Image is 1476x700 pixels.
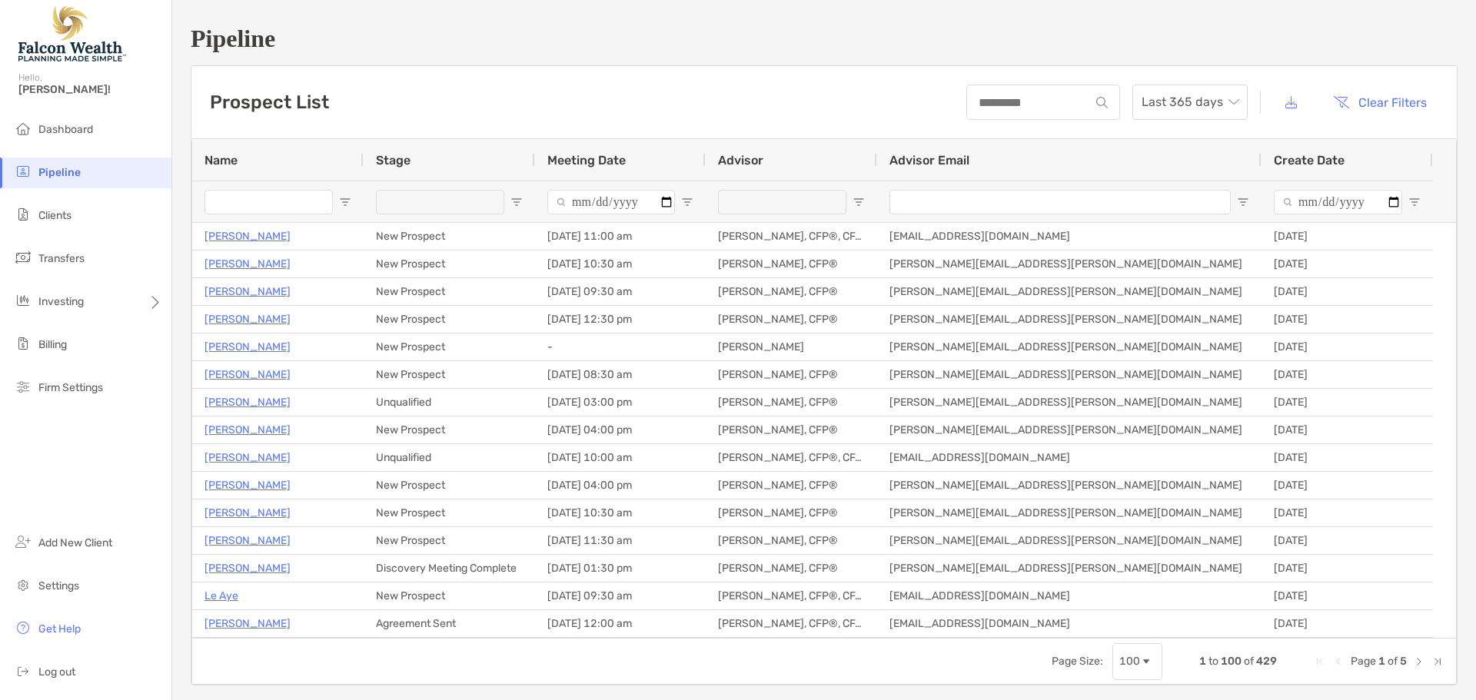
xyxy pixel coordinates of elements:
div: [DATE] 10:00 am [535,444,706,471]
div: [PERSON_NAME][EMAIL_ADDRESS][PERSON_NAME][DOMAIN_NAME] [877,389,1262,416]
div: [PERSON_NAME], CFP® [706,306,877,333]
img: clients icon [14,205,32,224]
img: settings icon [14,576,32,594]
img: dashboard icon [14,119,32,138]
div: [PERSON_NAME], CFP® [706,416,877,443]
div: 100 [1119,655,1140,668]
div: [PERSON_NAME], CFP® [706,278,877,305]
div: Previous Page [1332,655,1345,668]
span: Settings [38,579,79,592]
div: New Prospect [364,250,535,277]
div: [DATE] 09:30 am [535,582,706,609]
div: [DATE] [1262,333,1433,360]
a: [PERSON_NAME] [204,282,291,301]
span: Meeting Date [547,153,626,168]
div: [PERSON_NAME], CFP®, CFA® [706,582,877,609]
div: [PERSON_NAME] [706,333,877,360]
p: [PERSON_NAME] [204,420,291,440]
div: [DATE] [1262,250,1433,277]
span: Firm Settings [38,381,103,394]
span: Name [204,153,238,168]
div: New Prospect [364,361,535,388]
div: Last Page [1431,655,1444,668]
div: [PERSON_NAME], CFP® [706,389,877,416]
div: [DATE] 11:00 am [535,223,706,250]
div: [DATE] [1262,444,1433,471]
div: [PERSON_NAME], CFP®, CFA® [706,223,877,250]
div: First Page [1314,655,1326,668]
div: [EMAIL_ADDRESS][DOMAIN_NAME] [877,223,1262,250]
div: New Prospect [364,223,535,250]
input: Create Date Filter Input [1274,190,1402,214]
span: 429 [1256,655,1277,668]
div: [DATE] [1262,555,1433,582]
span: 5 [1400,655,1407,668]
a: [PERSON_NAME] [204,310,291,329]
div: [DATE] 03:00 pm [535,389,706,416]
img: get-help icon [14,619,32,637]
div: [PERSON_NAME], CFP® [706,527,877,554]
span: Billing [38,338,67,351]
div: [PERSON_NAME], CFP® [706,250,877,277]
span: Investing [38,295,84,308]
div: [PERSON_NAME][EMAIL_ADDRESS][PERSON_NAME][DOMAIN_NAME] [877,472,1262,499]
div: [PERSON_NAME][EMAIL_ADDRESS][PERSON_NAME][DOMAIN_NAME] [877,361,1262,388]
span: Create Date [1274,153,1345,168]
div: [DATE] 11:30 am [535,527,706,554]
div: Unqualified [364,389,535,416]
p: Le Aye [204,586,238,605]
span: [PERSON_NAME]! [18,83,162,96]
div: [PERSON_NAME], CFP® [706,361,877,388]
div: Agreement Sent [364,610,535,637]
div: [DATE] 04:00 pm [535,472,706,499]
div: [EMAIL_ADDRESS][DOMAIN_NAME] [877,610,1262,637]
div: [DATE] [1262,389,1433,416]
div: [EMAIL_ADDRESS][DOMAIN_NAME] [877,582,1262,609]
span: Dashboard [38,123,93,136]
div: [PERSON_NAME][EMAIL_ADDRESS][PERSON_NAME][DOMAIN_NAME] [877,333,1262,360]
div: [PERSON_NAME][EMAIL_ADDRESS][PERSON_NAME][DOMAIN_NAME] [877,250,1262,277]
div: [DATE] [1262,610,1433,637]
button: Open Filter Menu [853,196,865,208]
div: [DATE] [1262,527,1433,554]
a: [PERSON_NAME] [204,531,291,550]
div: [DATE] 12:30 pm [535,306,706,333]
div: New Prospect [364,499,535,526]
div: [PERSON_NAME][EMAIL_ADDRESS][PERSON_NAME][DOMAIN_NAME] [877,306,1262,333]
a: [PERSON_NAME] [204,227,291,246]
div: [PERSON_NAME][EMAIL_ADDRESS][PERSON_NAME][DOMAIN_NAME] [877,416,1262,443]
span: 1 [1378,655,1385,668]
img: firm-settings icon [14,377,32,396]
button: Clear Filters [1321,85,1438,119]
div: - [535,333,706,360]
a: [PERSON_NAME] [204,448,291,467]
span: Advisor [718,153,763,168]
div: [DATE] 10:30 am [535,250,706,277]
a: [PERSON_NAME] [204,337,291,357]
p: [PERSON_NAME] [204,559,291,578]
h1: Pipeline [191,25,1458,53]
input: Name Filter Input [204,190,333,214]
span: Add New Client [38,536,112,549]
div: [DATE] [1262,472,1433,499]
h3: Prospect List [210,91,329,113]
div: [DATE] [1262,306,1433,333]
span: to [1208,655,1218,668]
input: Advisor Email Filter Input [889,190,1231,214]
a: [PERSON_NAME] [204,614,291,633]
input: Meeting Date Filter Input [547,190,675,214]
div: [PERSON_NAME][EMAIL_ADDRESS][PERSON_NAME][DOMAIN_NAME] [877,527,1262,554]
a: [PERSON_NAME] [204,365,291,384]
a: [PERSON_NAME] [204,393,291,412]
div: Page Size [1112,643,1162,680]
span: 100 [1221,655,1242,668]
span: 1 [1199,655,1206,668]
div: New Prospect [364,416,535,443]
button: Open Filter Menu [510,196,523,208]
